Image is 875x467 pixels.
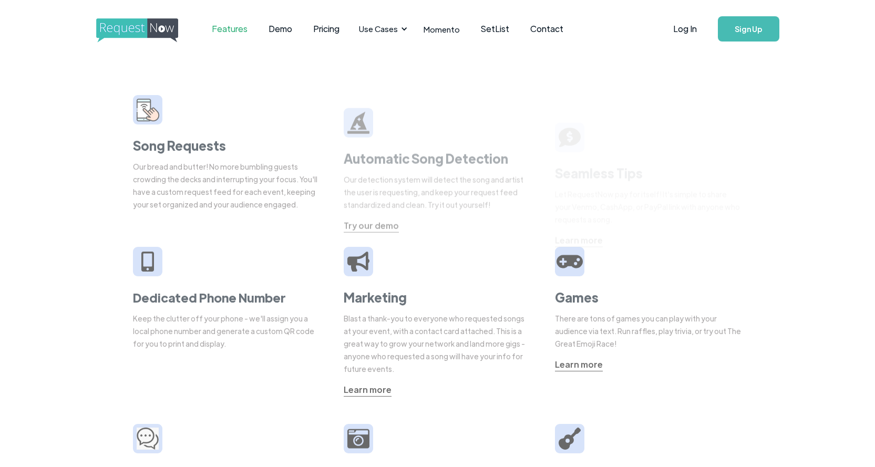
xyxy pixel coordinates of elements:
img: smarphone [136,98,159,121]
strong: Dedicated Phone Number [133,289,286,306]
div: Blast a thank-you to everyone who requested songs at your event, with a contact card attached. Th... [344,312,531,375]
div: Learn more [555,234,603,246]
div: Use Cases [359,23,398,35]
div: Try our demo [344,220,399,232]
a: Log In [663,11,707,47]
a: Learn more [555,358,603,371]
a: Sign Up [718,16,779,41]
img: megaphone [347,252,369,271]
div: There are tons of games you can play with your audience via text. Run raffles, play trivia, or tr... [555,312,743,350]
a: Learn more [555,234,603,247]
a: SetList [470,13,520,45]
a: Features [201,13,258,45]
div: Keep the clutter off your phone - we'll assign you a local phone number and generate a custom QR ... [133,312,321,350]
img: wizard hat [347,112,369,134]
img: guitar [559,428,581,450]
a: Momento [413,14,470,45]
a: Contact [520,13,574,45]
a: Pricing [303,13,350,45]
a: Learn more [344,383,392,397]
div: Our detection system will detect the song and artist the user is requesting, and keep your reques... [344,173,531,211]
a: Try our demo [344,220,399,233]
a: home [96,18,175,39]
img: iphone [141,252,153,272]
img: camera icon [137,427,159,450]
img: tip sign [559,126,581,148]
div: Learn more [555,358,603,371]
strong: Marketing [344,289,407,305]
div: Use Cases [353,13,410,45]
strong: Games [555,289,599,305]
img: camera icon [347,428,369,450]
img: video game [557,251,583,272]
a: Demo [258,13,303,45]
div: Our bread and butter! No more bumbling guests crowding the decks and interrupting your focus. You... [133,160,321,211]
strong: Automatic Song Detection [344,150,508,167]
strong: Seamless Tips [555,164,643,181]
strong: Song Requests [133,137,226,153]
div: Let RequestNow pay for itself! It's simple to share your Venmo, CashApp, or PayPal link with anyo... [555,188,743,225]
img: requestnow logo [96,18,198,43]
div: Learn more [344,383,392,396]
